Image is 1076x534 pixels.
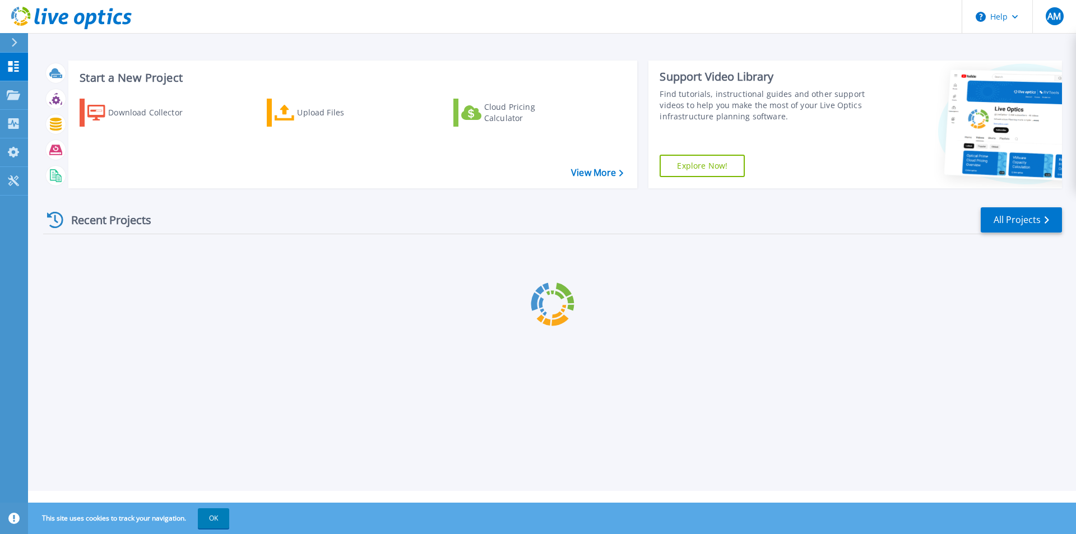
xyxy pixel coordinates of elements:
[660,69,870,84] div: Support Video Library
[80,99,205,127] a: Download Collector
[981,207,1062,233] a: All Projects
[1047,12,1061,21] span: AM
[80,72,623,84] h3: Start a New Project
[43,206,166,234] div: Recent Projects
[571,168,623,178] a: View More
[660,155,745,177] a: Explore Now!
[660,89,870,122] div: Find tutorials, instructional guides and other support videos to help you make the most of your L...
[31,508,229,528] span: This site uses cookies to track your navigation.
[267,99,392,127] a: Upload Files
[297,101,387,124] div: Upload Files
[453,99,578,127] a: Cloud Pricing Calculator
[108,101,198,124] div: Download Collector
[484,101,574,124] div: Cloud Pricing Calculator
[198,508,229,528] button: OK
